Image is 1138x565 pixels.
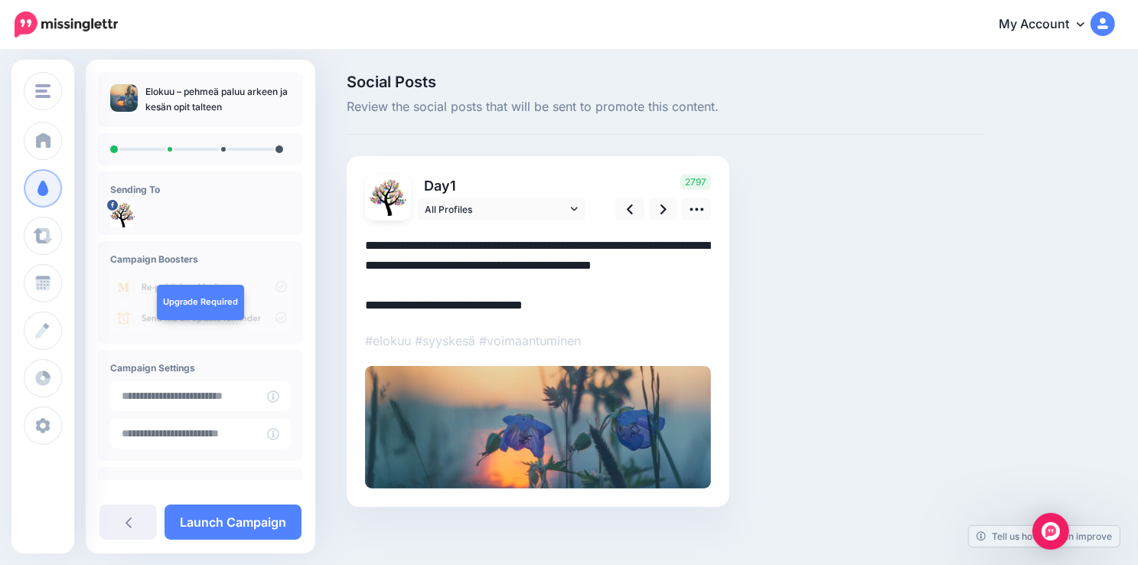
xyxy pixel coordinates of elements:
a: All Profiles [417,198,585,220]
img: 105fb5440d78200bb569e96fe4945ce1.jpg [365,366,711,488]
h4: Sending To [110,184,291,195]
span: 1 [450,178,456,194]
div: Open Intercom Messenger [1032,513,1069,550]
img: menu.png [35,84,51,98]
img: 18557477_1490186631026653_7633390658097503077_n-bsa91210.png [110,203,135,227]
span: Social Posts [347,74,983,90]
img: cf5da80f62c257cb7f5d80a09000ef00_thumb.jpg [110,84,138,112]
a: My Account [983,6,1115,44]
img: 18557477_1490186631026653_7633390658097503077_n-bsa91210.png [370,179,406,216]
img: campaign_review_boosters.png [110,273,291,331]
p: Day [417,175,588,197]
p: #elokuu #syyskesä #voimaantuminen [365,331,711,351]
h4: Campaign Boosters [110,253,291,265]
span: Review the social posts that will be sent to promote this content. [347,97,983,117]
span: All Profiles [425,201,567,217]
a: Tell us how we can improve [969,526,1120,547]
span: 2797 [680,175,711,190]
p: Elokuu – pehmeä paluu arkeen ja kesän opit talteen [145,84,291,115]
a: Upgrade Required [157,285,244,320]
h4: Campaign Settings [110,362,291,374]
img: Missinglettr [15,11,118,38]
